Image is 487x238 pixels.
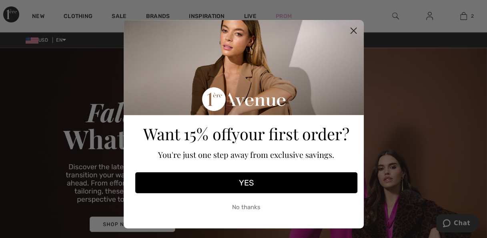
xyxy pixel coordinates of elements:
[232,123,349,144] span: your first order?
[158,149,334,160] span: You're just one step away from exclusive savings.
[143,123,232,144] span: Want 15% off
[135,172,357,193] button: YES
[347,24,361,38] button: Close dialog
[135,197,357,217] button: No thanks
[18,6,34,13] span: Chat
